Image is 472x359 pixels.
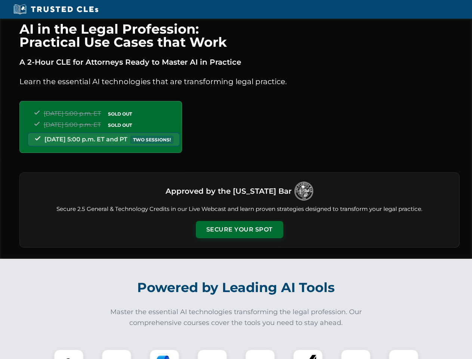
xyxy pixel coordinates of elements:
img: Trusted CLEs [11,4,101,15]
span: [DATE] 5:00 p.m. ET [44,110,101,117]
span: SOLD OUT [105,110,135,118]
h3: Approved by the [US_STATE] Bar [166,184,291,198]
button: Secure Your Spot [196,221,283,238]
p: Master the essential AI technologies transforming the legal profession. Our comprehensive courses... [105,307,367,328]
h2: Powered by Leading AI Tools [29,274,443,301]
span: SOLD OUT [105,121,135,129]
img: Logo [294,182,313,200]
p: A 2-Hour CLE for Attorneys Ready to Master AI in Practice [19,56,460,68]
p: Learn the essential AI technologies that are transforming legal practice. [19,76,460,88]
p: Secure 2.5 General & Technology Credits in our Live Webcast and learn proven strategies designed ... [29,205,450,214]
h1: AI in the Legal Profession: Practical Use Cases that Work [19,22,460,49]
span: [DATE] 5:00 p.m. ET [44,121,101,128]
